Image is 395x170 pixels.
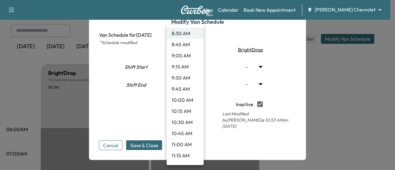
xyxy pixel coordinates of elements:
li: 10:45 AM [167,128,204,139]
li: 11:15 AM [167,150,204,161]
li: 10:30 AM [167,117,204,128]
li: 9:45 AM [167,83,204,94]
li: 11:00 AM [167,139,204,150]
li: 9:15 AM [167,61,204,72]
li: 9:30 AM [167,72,204,83]
li: 10:15 AM [167,106,204,117]
li: 8:45 AM [167,39,204,50]
li: 8:30 AM [167,28,204,39]
li: 9:00 AM [167,50,204,61]
li: 10:00 AM [167,94,204,106]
